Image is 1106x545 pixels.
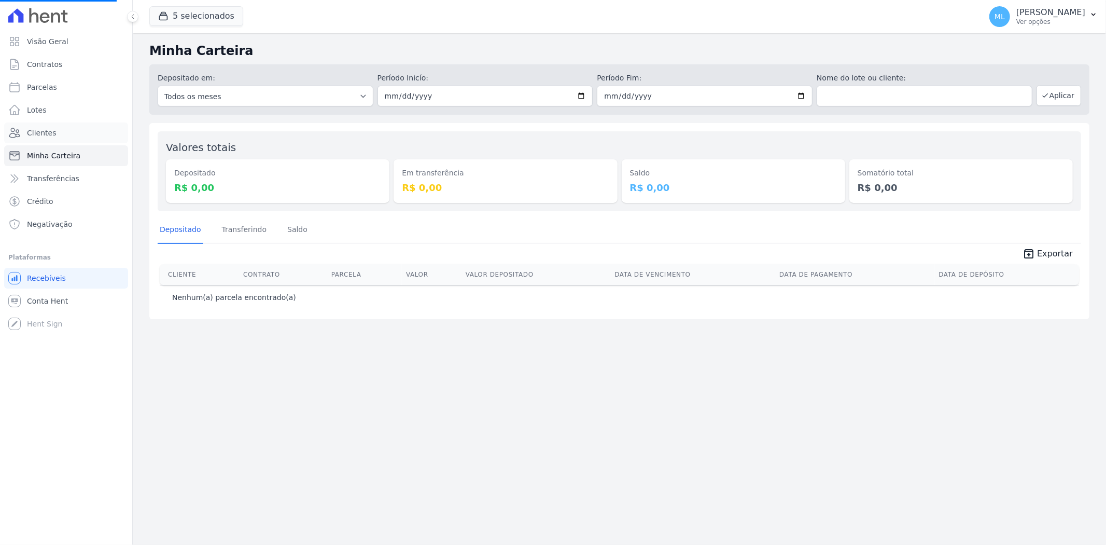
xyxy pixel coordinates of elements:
[630,168,837,179] dt: Saldo
[461,264,611,285] th: Valor Depositado
[775,264,934,285] th: Data de Pagamento
[27,128,56,138] span: Clientes
[4,214,128,235] a: Negativação
[981,2,1106,31] button: ML [PERSON_NAME] Ver opções
[858,168,1065,179] dt: Somatório total
[27,105,47,115] span: Lotes
[610,264,775,285] th: Data de Vencimento
[27,59,62,70] span: Contratos
[597,73,813,84] label: Período Fim:
[402,264,461,285] th: Valor
[158,74,215,82] label: Depositado em:
[1023,248,1035,260] i: unarchive
[27,196,53,207] span: Crédito
[174,181,381,195] dd: R$ 0,00
[995,13,1005,20] span: ML
[158,217,203,244] a: Depositado
[285,217,310,244] a: Saldo
[27,36,68,47] span: Visão Geral
[402,181,609,195] dd: R$ 0,00
[4,100,128,120] a: Lotes
[4,77,128,98] a: Parcelas
[166,141,236,154] label: Valores totais
[817,73,1032,84] label: Nome do lote ou cliente:
[402,168,609,179] dt: Em transferência
[4,122,128,143] a: Clientes
[174,168,381,179] dt: Depositado
[377,73,593,84] label: Período Inicío:
[4,31,128,52] a: Visão Geral
[27,173,79,184] span: Transferências
[858,181,1065,195] dd: R$ 0,00
[4,291,128,311] a: Conta Hent
[27,219,73,229] span: Negativação
[4,191,128,212] a: Crédito
[149,42,1089,60] h2: Minha Carteira
[935,264,1079,285] th: Data de Depósito
[1016,18,1085,26] p: Ver opções
[149,6,243,26] button: 5 selecionados
[630,181,837,195] dd: R$ 0,00
[27,82,57,92] span: Parcelas
[4,268,128,289] a: Recebíveis
[239,264,327,285] th: Contrato
[172,292,296,303] p: Nenhum(a) parcela encontrado(a)
[4,54,128,75] a: Contratos
[8,251,124,264] div: Plataformas
[27,151,80,161] span: Minha Carteira
[27,273,66,283] span: Recebíveis
[1016,7,1085,18] p: [PERSON_NAME]
[327,264,402,285] th: Parcela
[220,217,269,244] a: Transferindo
[4,168,128,189] a: Transferências
[160,264,239,285] th: Cliente
[27,296,68,306] span: Conta Hent
[4,145,128,166] a: Minha Carteira
[1037,85,1081,106] button: Aplicar
[1014,248,1081,262] a: unarchive Exportar
[1037,248,1073,260] span: Exportar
